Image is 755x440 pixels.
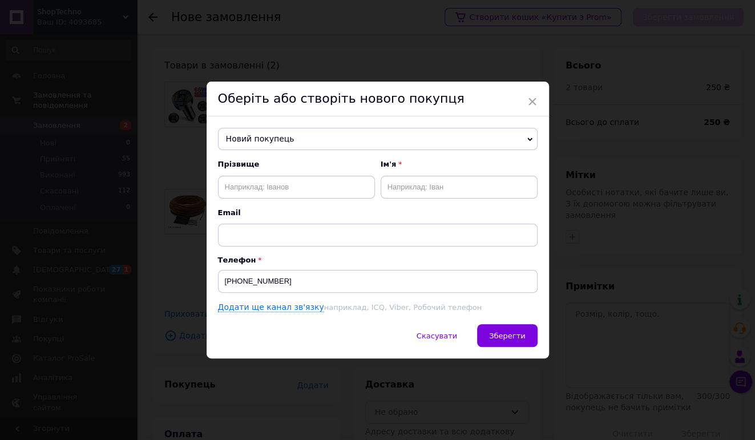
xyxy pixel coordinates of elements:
[417,332,457,340] span: Скасувати
[218,256,538,264] p: Телефон
[218,302,324,312] a: Додати ще канал зв'язку
[381,176,538,199] input: Наприклад: Іван
[324,303,482,312] span: наприклад, ICQ, Viber, Робочий телефон
[527,92,538,111] span: ×
[218,208,538,218] span: Email
[207,82,549,116] div: Оберіть або створіть нового покупця
[405,324,469,347] button: Скасувати
[218,176,375,199] input: Наприклад: Іванов
[218,270,538,293] input: +38 096 0000000
[218,128,538,151] span: Новий покупець
[489,332,525,340] span: Зберегти
[477,324,537,347] button: Зберегти
[381,159,538,169] span: Ім'я
[218,159,375,169] span: Прізвище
